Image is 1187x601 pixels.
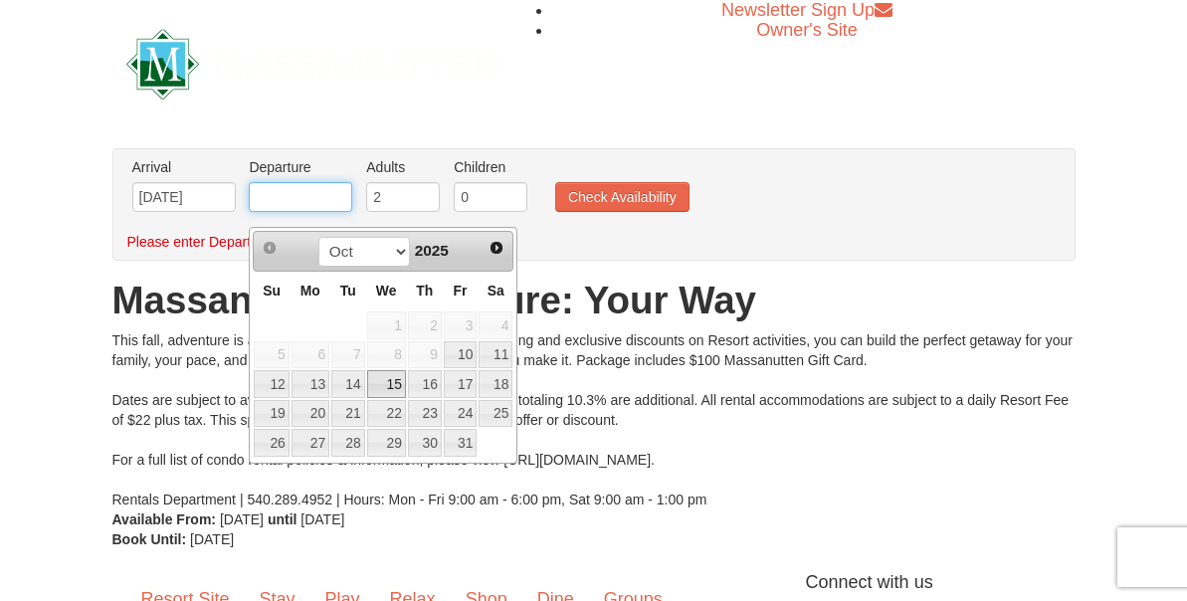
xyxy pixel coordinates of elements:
[262,240,278,256] span: Prev
[190,531,234,547] span: [DATE]
[291,428,330,458] td: available
[443,369,479,399] td: available
[367,341,406,369] span: 8
[292,400,329,428] a: 20
[367,370,406,398] a: 15
[292,370,329,398] a: 13
[254,429,289,457] a: 26
[408,370,442,398] a: 16
[443,428,479,458] td: available
[366,310,407,340] td: available
[330,428,366,458] td: available
[112,511,217,527] strong: Available From:
[367,429,406,457] a: 29
[453,283,467,299] span: Friday
[376,283,397,299] span: Wednesday
[268,511,297,527] strong: until
[407,399,443,429] td: available
[112,531,187,547] strong: Book Until:
[415,242,449,259] span: 2025
[253,428,290,458] td: available
[366,369,407,399] td: available
[366,340,407,370] td: available
[478,310,513,340] td: available
[112,330,1076,509] div: This fall, adventure is all yours at Massanutten! With 15% off lodging and exclusive discounts on...
[340,283,356,299] span: Tuesday
[300,511,344,527] span: [DATE]
[291,369,330,399] td: available
[454,157,527,177] label: Children
[366,428,407,458] td: available
[366,399,407,429] td: available
[479,400,512,428] a: 25
[112,281,1076,320] h1: Massanutten Fallventure: Your Way
[253,340,290,370] td: available
[408,400,442,428] a: 23
[484,234,511,262] a: Next
[331,370,365,398] a: 14
[444,311,478,339] span: 3
[292,429,329,457] a: 27
[254,370,289,398] a: 12
[488,283,504,299] span: Saturday
[555,182,690,212] button: Check Availability
[479,311,512,339] span: 4
[444,400,478,428] a: 24
[249,157,352,177] label: Departure
[291,399,330,429] td: available
[407,340,443,370] td: available
[489,240,504,256] span: Next
[254,400,289,428] a: 19
[408,311,442,339] span: 2
[443,310,479,340] td: available
[408,429,442,457] a: 30
[126,29,498,100] img: Massanutten Resort Logo
[220,511,264,527] span: [DATE]
[443,340,479,370] td: available
[253,369,290,399] td: available
[444,341,478,369] a: 10
[407,369,443,399] td: available
[263,283,281,299] span: Sunday
[330,369,366,399] td: available
[292,341,329,369] span: 6
[479,370,512,398] a: 18
[478,340,513,370] td: available
[444,370,478,398] a: 17
[253,399,290,429] td: available
[126,38,498,85] a: Massanutten Resort
[127,232,1040,252] div: Please enter Departure Date.
[443,399,479,429] td: available
[478,399,513,429] td: available
[478,369,513,399] td: available
[407,428,443,458] td: available
[331,341,365,369] span: 7
[408,341,442,369] span: 9
[479,341,512,369] a: 11
[331,400,365,428] a: 21
[367,400,406,428] a: 22
[330,399,366,429] td: available
[444,429,478,457] a: 31
[331,429,365,457] a: 28
[291,340,330,370] td: available
[407,310,443,340] td: available
[256,234,284,262] a: Prev
[132,157,236,177] label: Arrival
[366,157,440,177] label: Adults
[254,341,289,369] span: 5
[330,340,366,370] td: available
[300,283,320,299] span: Monday
[756,20,857,40] a: Owner's Site
[416,283,433,299] span: Thursday
[367,311,406,339] span: 1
